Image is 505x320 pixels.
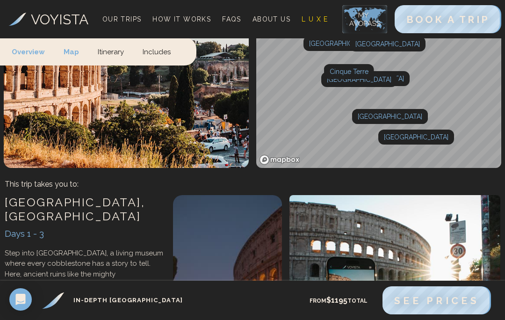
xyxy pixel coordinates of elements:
a: About Us [249,13,294,26]
img: My Account [342,5,387,33]
span: L U X E [302,15,328,23]
span: $ 1195 [326,296,347,305]
button: BOOK A TRIP [395,5,501,33]
a: FAQs [218,13,245,26]
h3: In-Depth [GEOGRAPHIC_DATA] [73,296,183,305]
span: About Us [252,15,290,23]
h3: [GEOGRAPHIC_DATA] , [GEOGRAPHIC_DATA] [5,195,164,223]
span: See Prices [394,295,479,306]
p: This trip takes you to: [5,179,79,190]
div: [GEOGRAPHIC_DATA] [378,130,454,145]
div: Open Intercom Messenger [9,288,32,311]
img: In-Depth Italy [42,292,64,309]
span: FAQs [222,15,241,23]
h3: VOYISTA [31,9,88,30]
div: Map marker [352,109,428,124]
a: Overview [12,37,54,65]
a: Our Trips [99,13,145,26]
div: Map marker [321,72,397,87]
a: Itinerary [88,37,133,65]
div: Days 1 - 3 [5,227,164,240]
a: BOOK A TRIP [395,16,501,25]
div: Map marker [324,64,374,79]
a: VOYISTA [9,9,88,30]
div: [GEOGRAPHIC_DATA] [352,109,428,124]
canvas: Map [256,28,501,168]
div: from total [294,291,382,310]
a: How It Works [149,13,215,26]
a: L U X E [298,13,332,26]
span: BOOK A TRIP [406,14,490,25]
a: Mapbox homepage [259,154,300,165]
a: Includes [133,37,180,65]
a: Map [54,37,88,65]
div: Cinque Terre [324,64,374,79]
div: Map marker [378,130,454,145]
button: See Prices [382,286,491,314]
img: Voyista Logo [9,13,26,26]
span: Our Trips [102,15,142,23]
span: How It Works [152,15,211,23]
div: [GEOGRAPHIC_DATA] [321,72,397,87]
